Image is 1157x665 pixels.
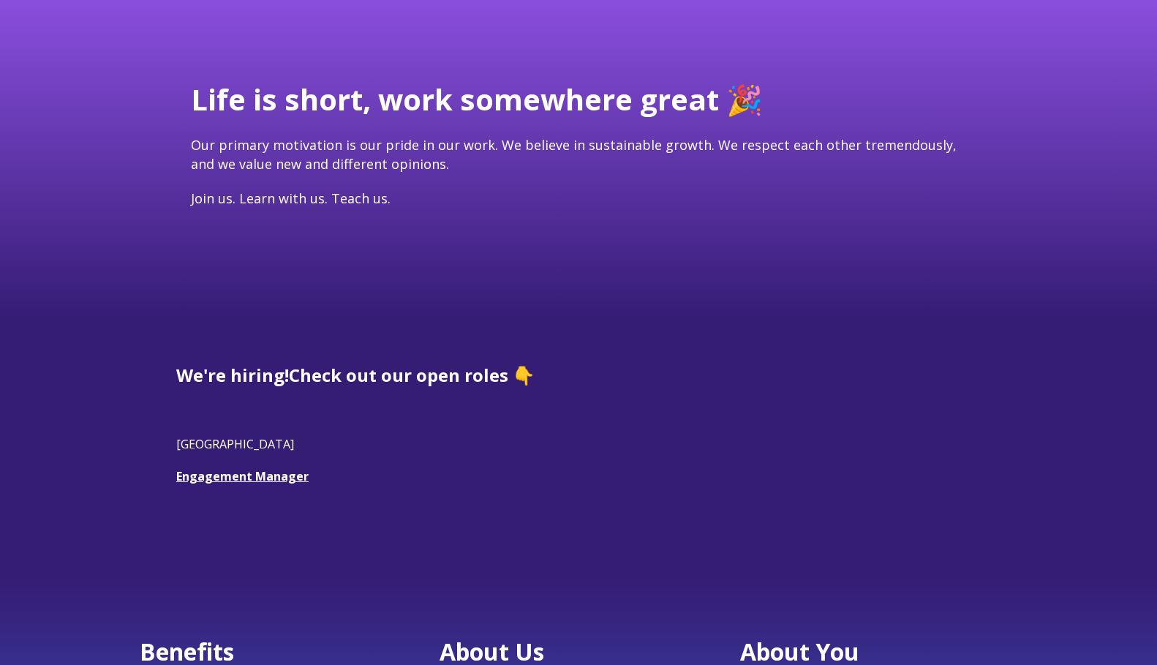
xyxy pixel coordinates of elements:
span: [GEOGRAPHIC_DATA] [176,436,294,452]
a: Engagement Manager [176,468,309,484]
span: We're hiring! [176,363,289,387]
span: Join us. Learn with us. Teach us. [191,189,391,207]
span: Life is short, work somewhere great 🎉 [191,79,763,119]
span: Check out our open roles 👇 [289,363,535,387]
span: Our primary motivation is our pride in our work. We believe in sustainable growth. We respect eac... [191,136,957,172]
